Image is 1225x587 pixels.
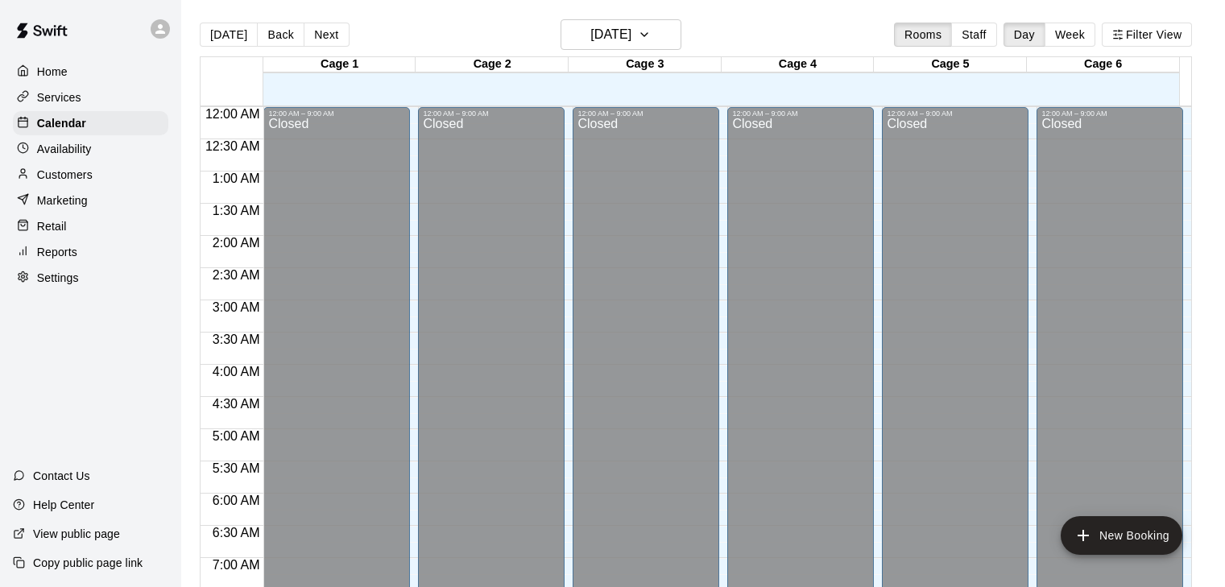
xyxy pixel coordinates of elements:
[37,244,77,260] p: Reports
[209,429,264,443] span: 5:00 AM
[13,266,168,290] a: Settings
[13,111,168,135] a: Calendar
[1041,110,1178,118] div: 12:00 AM – 9:00 AM
[1102,23,1192,47] button: Filter View
[37,218,67,234] p: Retail
[37,192,88,209] p: Marketing
[257,23,304,47] button: Back
[561,19,681,50] button: [DATE]
[13,85,168,110] a: Services
[201,139,264,153] span: 12:30 AM
[13,214,168,238] a: Retail
[304,23,349,47] button: Next
[209,526,264,539] span: 6:30 AM
[13,240,168,264] a: Reports
[209,397,264,411] span: 4:30 AM
[209,236,264,250] span: 2:00 AM
[209,300,264,314] span: 3:00 AM
[37,270,79,286] p: Settings
[569,57,722,72] div: Cage 3
[37,167,93,183] p: Customers
[200,23,258,47] button: [DATE]
[209,333,264,346] span: 3:30 AM
[33,526,120,542] p: View public page
[13,137,168,161] a: Availability
[1061,516,1182,555] button: add
[590,23,631,46] h6: [DATE]
[577,110,714,118] div: 12:00 AM – 9:00 AM
[37,89,81,105] p: Services
[1004,23,1045,47] button: Day
[894,23,952,47] button: Rooms
[33,497,94,513] p: Help Center
[37,115,86,131] p: Calendar
[951,23,997,47] button: Staff
[209,558,264,572] span: 7:00 AM
[874,57,1027,72] div: Cage 5
[416,57,569,72] div: Cage 2
[423,110,560,118] div: 12:00 AM – 9:00 AM
[13,60,168,84] a: Home
[209,365,264,378] span: 4:00 AM
[37,141,92,157] p: Availability
[33,468,90,484] p: Contact Us
[887,110,1024,118] div: 12:00 AM – 9:00 AM
[263,57,416,72] div: Cage 1
[1027,57,1180,72] div: Cage 6
[209,494,264,507] span: 6:00 AM
[209,172,264,185] span: 1:00 AM
[732,110,869,118] div: 12:00 AM – 9:00 AM
[13,163,168,187] a: Customers
[722,57,875,72] div: Cage 4
[33,555,143,571] p: Copy public page link
[209,268,264,282] span: 2:30 AM
[201,107,264,121] span: 12:00 AM
[209,461,264,475] span: 5:30 AM
[1045,23,1095,47] button: Week
[209,204,264,217] span: 1:30 AM
[37,64,68,80] p: Home
[268,110,405,118] div: 12:00 AM – 9:00 AM
[13,188,168,213] a: Marketing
